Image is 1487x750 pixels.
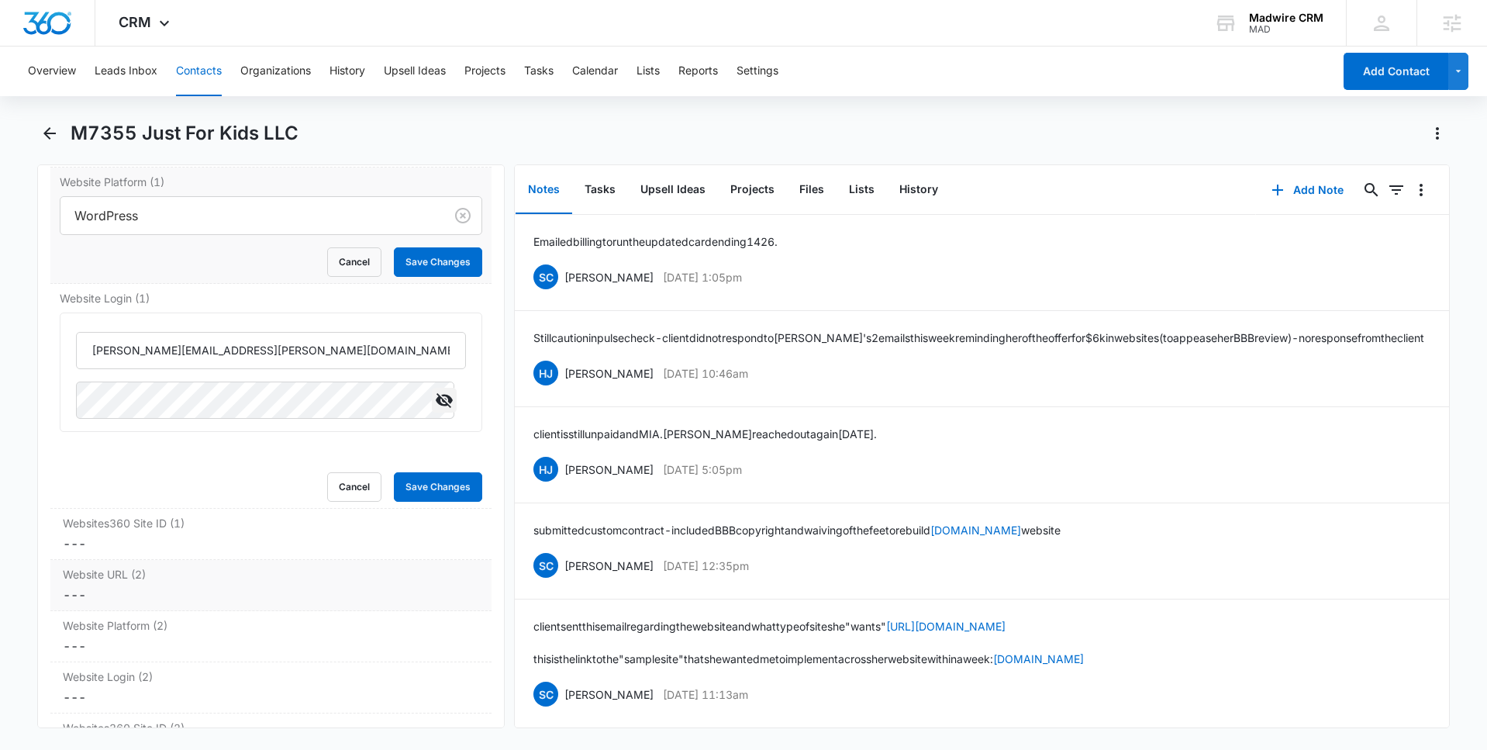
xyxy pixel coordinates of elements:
button: Cancel [327,472,381,502]
button: Tasks [524,47,554,96]
button: Lists [637,47,660,96]
button: Cancel [327,247,381,277]
p: this is the link to the "sample site" that she wanted me to implement across her website within a... [533,651,1084,667]
button: Add Note [1256,171,1359,209]
a: [DOMAIN_NAME] [993,652,1084,665]
p: Still caution in pulse check - client did not respond to [PERSON_NAME]'s 2 emails this week remin... [533,330,1424,346]
label: Website Login (1) [60,290,482,306]
button: Lists [837,166,887,214]
button: Upsell Ideas [628,166,718,214]
span: SC [533,553,558,578]
div: Website Platform (2)--- [50,611,492,662]
button: Filters [1384,178,1409,202]
button: History [887,166,951,214]
p: Emailed billing to run the updated card ending 1426. [533,233,778,250]
div: Website Login (2)--- [50,662,492,714]
button: History [329,47,365,96]
label: Website Platform (1) [60,174,482,190]
input: Username [76,332,466,369]
p: client sent this email regarding the website and what type of site she "wants" [533,618,1084,634]
span: CRM [119,14,151,30]
p: [DATE] 1:05pm [663,269,742,285]
span: SC [533,264,558,289]
h1: M7355 Just For Kids LLC [71,122,298,145]
a: [DOMAIN_NAME] [930,524,1021,537]
p: [PERSON_NAME] [564,269,654,285]
p: [PERSON_NAME] [564,461,654,478]
label: Websites360 Site ID (2) [63,720,479,736]
span: HJ [533,361,558,385]
button: Contacts [176,47,222,96]
button: Calendar [572,47,618,96]
button: Projects [464,47,505,96]
button: Projects [718,166,787,214]
button: Files [787,166,837,214]
div: Websites360 Site ID (1)--- [50,509,492,560]
p: [DATE] 10:46am [663,365,748,382]
button: Clear [450,203,475,228]
p: client is still unpaid and MIA. [PERSON_NAME] reached out again [DATE]. [533,426,877,442]
p: submitted custom contract - included BBB copyright and waiving of the fee to rebuild website [533,522,1061,538]
button: Save Changes [394,472,482,502]
p: [PERSON_NAME] [564,558,654,574]
label: Website URL (2) [63,566,479,582]
button: Overview [28,47,76,96]
button: Save Changes [394,247,482,277]
button: Leads Inbox [95,47,157,96]
button: Organizations [240,47,311,96]
label: Website Login (2) [63,669,479,685]
dd: --- [63,586,479,604]
button: Upsell Ideas [384,47,446,96]
span: SC [533,682,558,707]
dd: --- [63,637,479,655]
button: Notes [516,166,572,214]
button: Tasks [572,166,628,214]
button: Reports [678,47,718,96]
span: HJ [533,457,558,482]
p: [PERSON_NAME] [564,365,654,382]
p: [PERSON_NAME] [564,686,654,703]
div: account name [1249,12,1323,24]
button: Overflow Menu [1409,178,1434,202]
label: Websites360 Site ID (1) [63,515,479,531]
p: [DATE] 12:35pm [663,558,749,574]
div: --- [63,688,479,707]
button: Search... [1359,178,1384,202]
button: Back [37,121,61,146]
button: Hide [432,388,457,413]
button: Settings [737,47,778,96]
dd: --- [63,534,479,553]
button: Add Contact [1344,53,1448,90]
label: Website Platform (2) [63,617,479,634]
a: [URL][DOMAIN_NAME] [886,620,1006,633]
div: account id [1249,24,1323,35]
p: [DATE] 5:05pm [663,461,742,478]
p: [DATE] 11:13am [663,686,748,703]
div: Website URL (2)--- [50,560,492,611]
button: Actions [1425,121,1450,146]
